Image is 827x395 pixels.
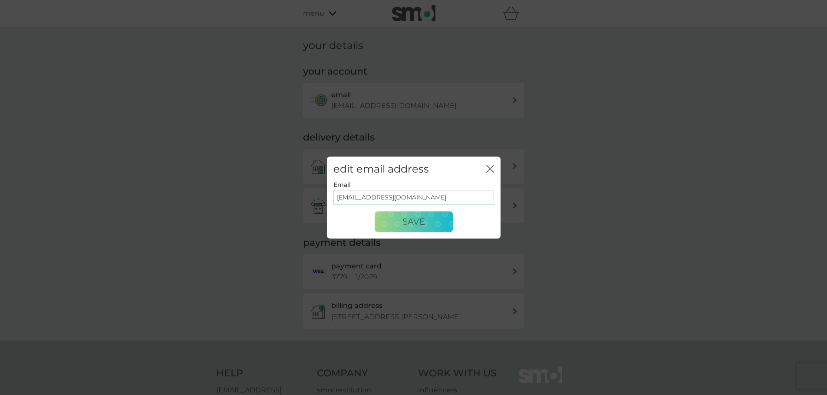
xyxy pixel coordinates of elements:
[333,190,494,205] input: Email
[402,216,425,227] span: Save
[333,182,494,188] div: Email
[375,212,453,232] button: Save
[333,163,429,176] h2: edit email address
[486,165,494,174] button: close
